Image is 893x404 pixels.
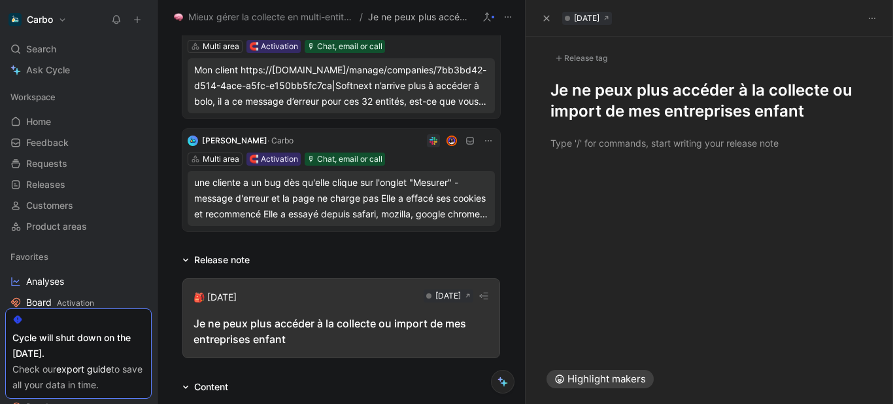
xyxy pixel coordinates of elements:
a: Analyses [5,272,152,291]
h1: Carbo [27,14,53,26]
a: Releases [5,175,152,194]
div: une cliente a un bug dès qu'elle clique sur l'onglet "Mesurer" - message d'erreur et la page ne c... [194,175,488,222]
div: Cycle will shut down on the [DATE]. [12,330,144,361]
span: Ask Cycle [26,62,70,78]
div: 🧲 Activation [249,40,298,53]
span: Favorites [10,250,48,263]
div: Release note [177,252,255,268]
span: Requests [26,157,67,170]
button: 🧠Mieux gérer la collecte en multi-entités [171,9,357,25]
a: Ask Cycle [5,60,152,80]
div: Multi area [203,40,239,53]
span: Releases [26,178,65,191]
img: logo [188,136,198,146]
a: Customers [5,196,152,215]
span: · Carbo [267,136,294,145]
a: Product areas [5,217,152,236]
span: Home [26,115,51,128]
span: Je ne peux plus accéder à la collecte ou import de mes entreprises enfant [368,9,473,25]
a: Requests [5,154,152,174]
div: Release tag [550,50,612,66]
div: 🎙 Chat, email or call [307,153,382,166]
img: Carbo [8,13,22,26]
button: 🎒 [DATE][DATE]Je ne peux plus accéder à la collecte ou import de mes entreprises enfant [182,278,500,358]
img: avatar [447,136,456,145]
span: Search [26,41,56,57]
button: CarboCarbo [5,10,70,29]
span: Customers [26,199,73,212]
div: Release tag [550,52,869,64]
div: Je ne peux plus accéder à la collecte ou import de mes entreprises enfant [194,316,489,347]
div: Content [177,379,233,395]
div: Workspace [5,87,152,107]
a: Home [5,112,152,132]
span: Activation [57,298,94,308]
span: Mieux gérer la collecte en multi-entités [188,9,354,25]
div: 🧲 Activation [249,153,298,166]
span: Analyses [26,275,64,288]
span: [PERSON_NAME] [202,136,267,145]
div: Multi area [203,153,239,166]
a: export guide [56,363,111,375]
img: 🧠 [174,12,183,22]
div: [DATE] [574,12,599,25]
div: Mon client https://[DOMAIN_NAME]/manage/companies/7bb3bd42-d514-4ace-a5fc-e150bb5fc7ca|Softnext n... [194,62,488,109]
div: Search [5,39,152,59]
a: BoardActivation [5,293,152,312]
div: Check our to save all your data in time. [12,361,144,393]
h1: Je ne peux plus accéder à la collecte ou import de mes entreprises enfant [550,80,869,122]
span: Feedback [26,136,69,149]
span: Board [26,296,94,310]
div: Content [194,379,228,395]
div: 🎙 Chat, email or call [307,40,382,53]
a: Feedback [5,133,152,153]
div: 🎒 [DATE] [194,289,237,305]
div: Favorites [5,247,152,266]
span: Product areas [26,220,87,233]
div: Release note [194,252,250,268]
button: Highlight makers [547,370,654,388]
div: [DATE] [435,289,461,303]
span: Workspace [10,90,56,103]
span: / [360,9,363,25]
